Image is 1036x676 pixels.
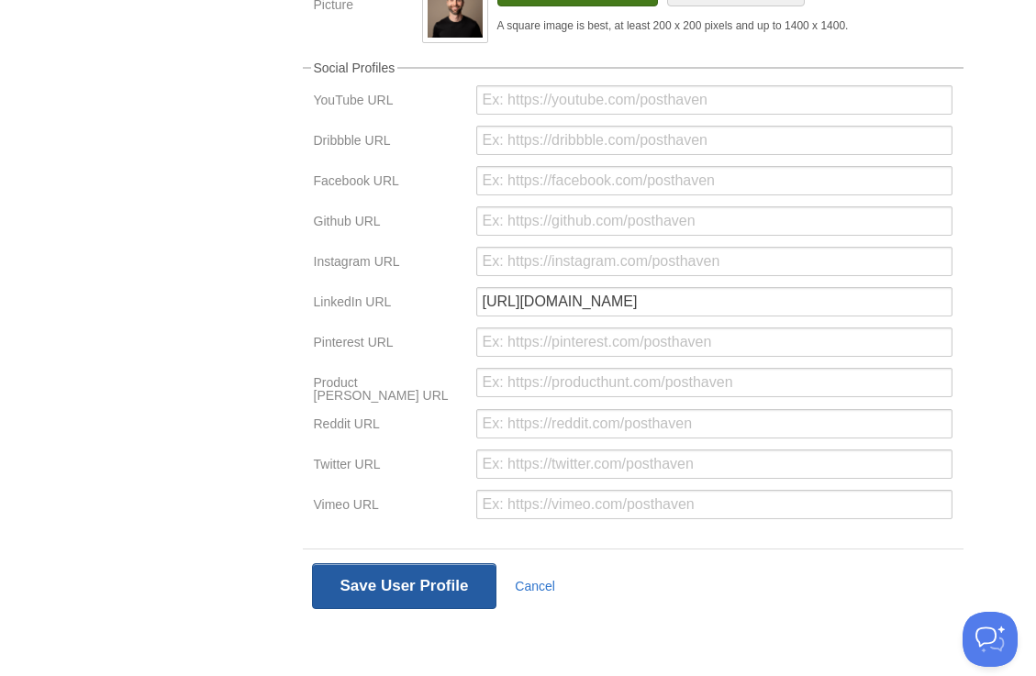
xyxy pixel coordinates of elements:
a: Cancel [515,579,555,593]
label: Pinterest URL [314,336,465,353]
input: Ex: https://twitter.com/posthaven [476,449,952,479]
label: Reddit URL [314,417,465,435]
button: Save User Profile [312,563,497,609]
label: Twitter URL [314,458,465,475]
label: Github URL [314,215,465,232]
iframe: Help Scout Beacon - Open [963,612,1018,667]
input: Ex: https://producthunt.com/posthaven [476,368,952,397]
input: Ex: https://pinterest.com/posthaven [476,327,952,357]
label: Facebook URL [314,174,465,192]
input: Ex: https://github.com/posthaven [476,206,952,236]
label: YouTube URL [314,94,465,111]
label: Instagram URL [314,255,465,272]
input: Ex: https://youtube.com/posthaven [476,85,952,115]
input: Ex: https://instagram.com/posthaven [476,247,952,276]
input: Ex: https://reddit.com/posthaven [476,409,952,438]
label: Dribbble URL [314,134,465,151]
input: Ex: https://dribbble.com/posthaven [476,126,952,155]
label: LinkedIn URL [314,295,465,313]
label: Vimeo URL [314,498,465,515]
legend: Social Profiles [311,61,398,74]
input: Ex: https://facebook.com/posthaven [476,166,952,195]
input: Ex: https://linkedin.com/posthaven [476,287,952,316]
input: Ex: https://vimeo.com/posthaven [476,490,952,519]
div: A square image is best, at least 200 x 200 pixels and up to 1400 x 1400. [497,20,849,31]
label: Product [PERSON_NAME] URL [314,376,465,406]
